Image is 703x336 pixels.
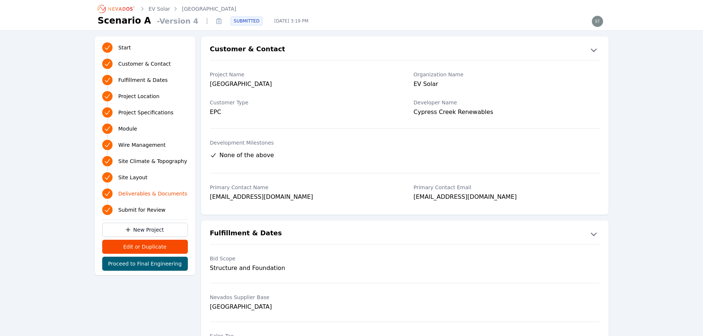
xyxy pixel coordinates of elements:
[118,125,137,132] span: Module
[149,5,170,13] a: EV Solar
[118,93,160,100] span: Project Location
[102,240,188,254] button: Edit or Duplicate
[118,76,168,84] span: Fulfillment & Dates
[414,108,600,118] div: Cypress Creek Renewables
[98,15,151,27] h1: Scenario A
[201,44,609,56] button: Customer & Contact
[201,228,609,240] button: Fulfillment & Dates
[118,141,166,149] span: Wire Management
[210,184,396,191] label: Primary Contact Name
[154,16,201,26] span: - Version 4
[414,80,600,90] div: EV Solar
[414,71,600,78] label: Organization Name
[118,109,174,116] span: Project Specifications
[210,108,396,117] div: EPC
[414,193,600,203] div: [EMAIL_ADDRESS][DOMAIN_NAME]
[118,190,187,197] span: Deliverables & Documents
[210,71,396,78] label: Project Name
[118,44,131,51] span: Start
[231,17,262,25] div: SUBMITTED
[210,99,396,106] label: Customer Type
[210,302,396,311] div: [GEOGRAPHIC_DATA]
[220,151,274,160] span: None of the above
[268,18,314,24] span: [DATE] 3:19 PM
[210,80,396,90] div: [GEOGRAPHIC_DATA]
[102,257,188,271] button: Proceed to Final Engineering
[414,99,600,106] label: Developer Name
[102,223,188,237] a: New Project
[118,206,166,214] span: Submit for Review
[98,3,237,15] nav: Breadcrumb
[210,228,282,240] h2: Fulfillment & Dates
[182,5,236,13] a: [GEOGRAPHIC_DATA]
[210,44,285,56] h2: Customer & Contact
[210,255,396,262] label: Bid Scope
[414,184,600,191] label: Primary Contact Email
[118,174,148,181] span: Site Layout
[592,15,603,27] img: steve.mustaro@nevados.solar
[210,294,396,301] label: Nevados Supplier Base
[210,193,396,203] div: [EMAIL_ADDRESS][DOMAIN_NAME]
[118,60,171,67] span: Customer & Contact
[210,264,396,273] div: Structure and Foundation
[118,157,187,165] span: Site Climate & Topography
[102,41,188,217] nav: Progress
[210,139,600,146] label: Development Milestones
